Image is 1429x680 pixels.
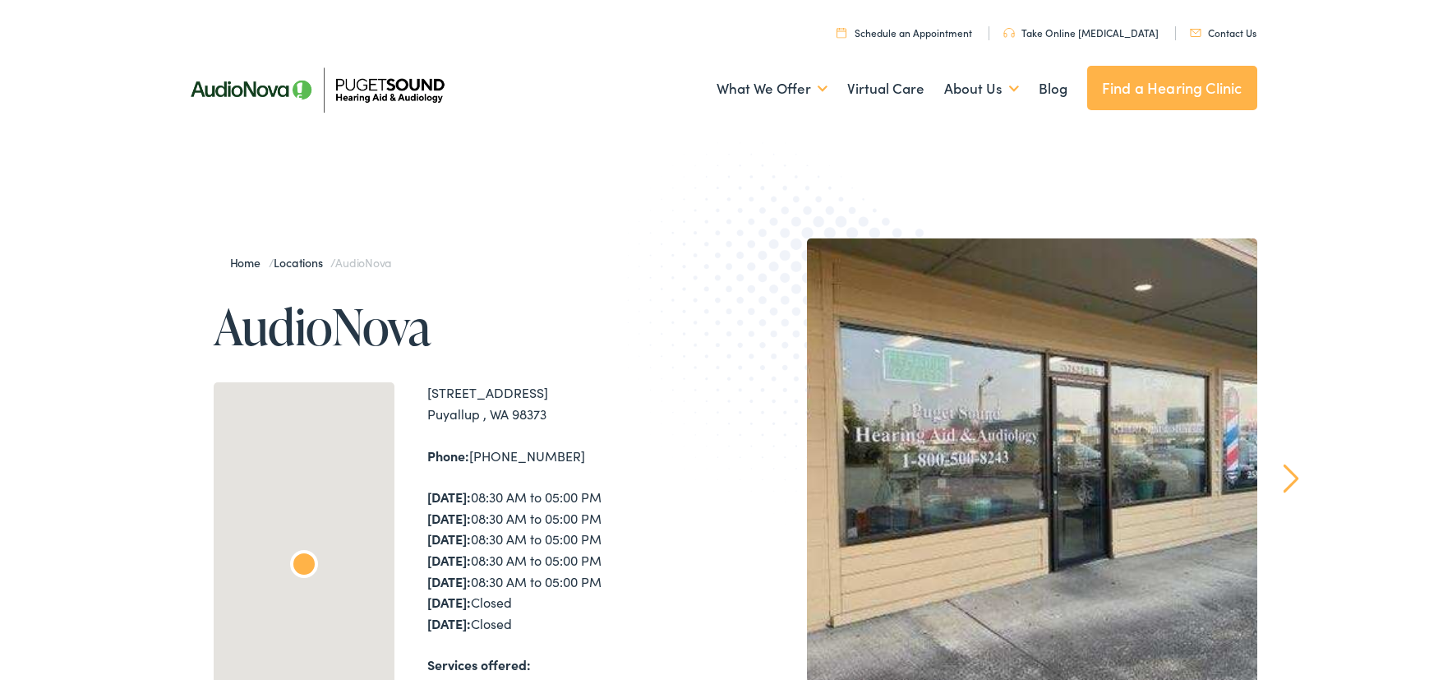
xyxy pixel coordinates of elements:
a: Take Online [MEDICAL_DATA] [1003,25,1159,39]
a: About Us [944,58,1019,119]
strong: Services offered: [427,655,531,673]
strong: [DATE]: [427,593,471,611]
strong: [DATE]: [427,509,471,527]
a: What We Offer [717,58,827,119]
a: Home [230,254,269,271]
a: Schedule an Appointment [837,25,972,39]
div: 08:30 AM to 05:00 PM 08:30 AM to 05:00 PM 08:30 AM to 05:00 PM 08:30 AM to 05:00 PM 08:30 AM to 0... [427,487,715,634]
strong: [DATE]: [427,488,471,506]
strong: [DATE]: [427,551,471,569]
strong: Phone: [427,446,469,465]
strong: [DATE]: [427,530,471,548]
span: / / [230,254,392,271]
img: utility icon [837,27,846,38]
div: AudioNova [284,547,324,586]
strong: [DATE]: [427,572,471,590]
a: Next [1283,464,1298,493]
h1: AudioNova [214,299,715,354]
span: AudioNova [335,254,391,271]
a: Contact Us [1190,25,1256,39]
a: Virtual Care [847,58,924,119]
a: Find a Hearing Clinic [1087,66,1257,110]
div: [STREET_ADDRESS] Puyallup , WA 98373 [427,382,715,424]
img: utility icon [1003,28,1015,38]
strong: [DATE]: [427,614,471,632]
a: Blog [1039,58,1067,119]
div: [PHONE_NUMBER] [427,446,715,467]
img: utility icon [1190,29,1201,37]
a: Locations [274,254,330,271]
